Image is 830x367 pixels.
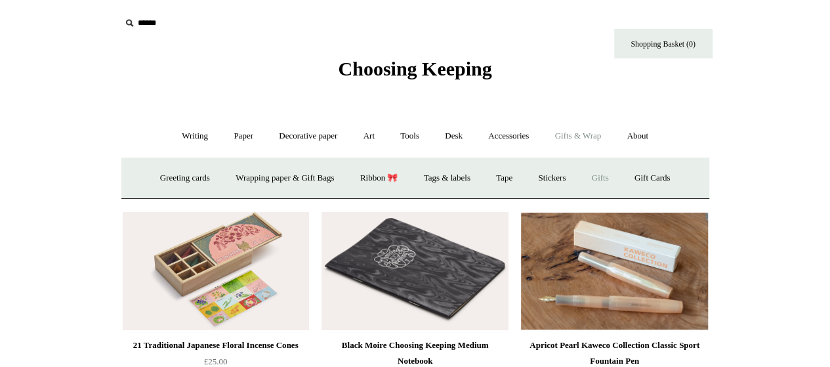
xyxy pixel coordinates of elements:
img: 21 Traditional Japanese Floral Incense Cones [123,212,309,330]
a: Tools [388,119,431,154]
a: Tape [484,161,524,196]
a: 21 Traditional Japanese Floral Incense Cones 21 Traditional Japanese Floral Incense Cones [123,212,309,330]
a: Gift Cards [623,161,682,196]
span: Choosing Keeping [338,58,491,79]
a: About [615,119,660,154]
a: Ribbon 🎀 [348,161,410,196]
a: Paper [222,119,265,154]
a: Stickers [526,161,577,196]
a: Tags & labels [412,161,482,196]
a: Gifts & Wrap [543,119,613,154]
a: Choosing Keeping [338,68,491,77]
a: Decorative paper [267,119,349,154]
a: Writing [170,119,220,154]
a: Gifts [580,161,621,196]
a: Greeting cards [148,161,222,196]
a: Art [352,119,386,154]
a: Wrapping paper & Gift Bags [224,161,346,196]
span: £25.00 [204,356,228,366]
a: Accessories [476,119,541,154]
img: Apricot Pearl Kaweco Collection Classic Sport Fountain Pen [521,212,707,330]
a: Desk [433,119,474,154]
a: Shopping Basket (0) [614,29,713,58]
img: Black Moire Choosing Keeping Medium Notebook [322,212,508,330]
a: Black Moire Choosing Keeping Medium Notebook Black Moire Choosing Keeping Medium Notebook [322,212,508,330]
div: 21 Traditional Japanese Floral Incense Cones [126,337,306,353]
a: Apricot Pearl Kaweco Collection Classic Sport Fountain Pen Apricot Pearl Kaweco Collection Classi... [521,212,707,330]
